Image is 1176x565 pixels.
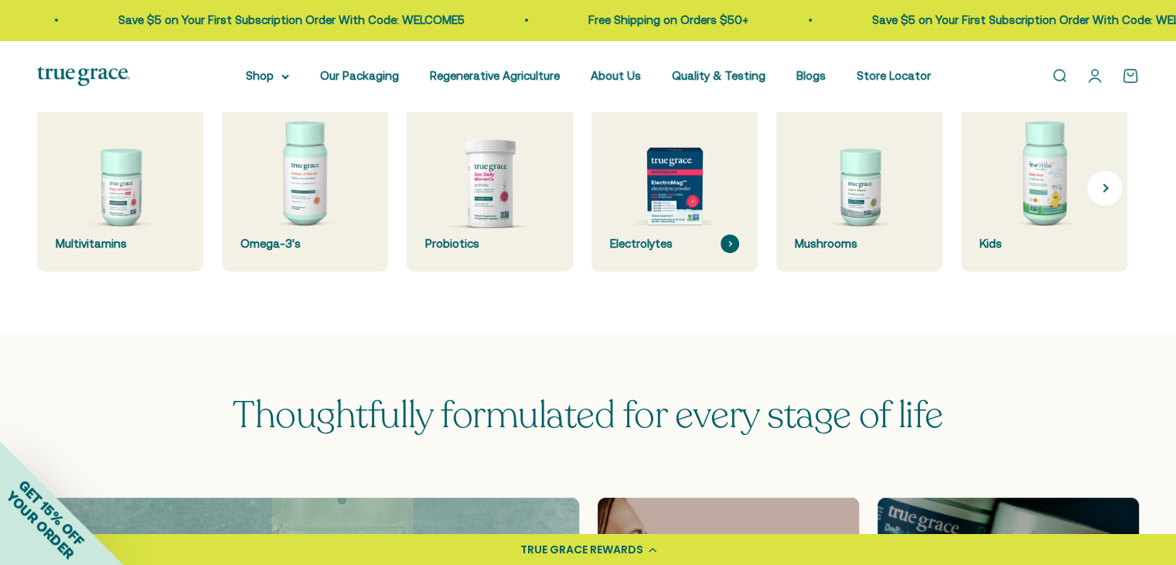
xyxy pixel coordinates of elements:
a: Free Shipping on Orders $50+ [581,13,741,26]
a: Quality & Testing [672,69,765,82]
a: Regenerative Agriculture [430,69,560,82]
a: Our Packaging [320,69,399,82]
div: TRUE GRACE REWARDS [520,542,643,558]
a: Mushrooms [776,105,943,272]
a: About Us [591,69,641,82]
a: Electrolytes [591,105,758,272]
div: Electrolytes [610,235,739,253]
a: Kids [961,105,1127,272]
div: Kids [980,235,1109,253]
span: Thoughtfully formulated for every stage of life [233,390,943,440]
span: GET 15% OFF [15,477,87,549]
span: YOUR ORDER [3,488,77,562]
div: Mushrooms [795,235,924,253]
a: Multivitamins [37,105,203,272]
div: Multivitamins [56,235,185,253]
p: Save $5 on Your First Subscription Order With Code: WELCOME5 [111,11,458,29]
a: Store Locator [857,69,931,82]
a: Probiotics [407,105,573,272]
a: Omega-3's [222,105,388,272]
div: Omega-3's [240,235,370,253]
div: Probiotics [425,235,554,253]
a: Blogs [796,69,826,82]
summary: Shop [246,67,289,85]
